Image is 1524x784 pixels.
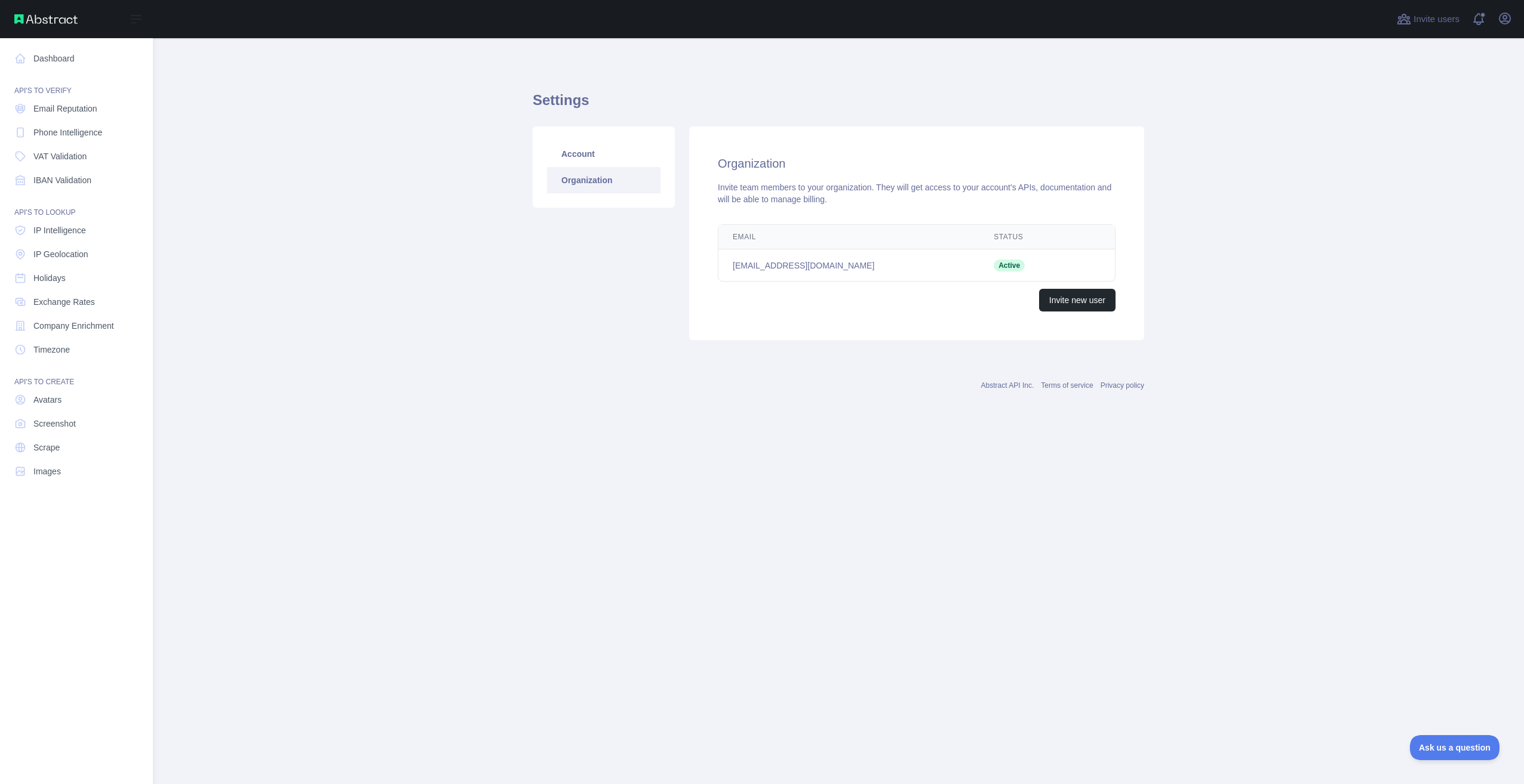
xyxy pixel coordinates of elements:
span: IP Intelligence [33,224,86,236]
a: VAT Validation [10,146,143,167]
a: Phone Intelligence [10,122,143,143]
span: Email Reputation [33,103,97,115]
span: Timezone [33,344,70,356]
a: Exchange Rates [10,291,143,313]
span: Exchange Rates [33,296,95,308]
a: Organization [547,167,660,193]
span: Phone Intelligence [33,126,102,138]
div: Invite team members to your organization. They will get access to your account's APIs, documentat... [718,181,1116,205]
a: Abstract API Inc. [981,381,1034,390]
div: API'S TO VERIFY [10,72,143,95]
th: Email [718,225,979,249]
span: IP Geolocation [33,248,88,260]
a: Scrape [10,437,143,458]
span: Screenshot [33,418,76,430]
a: Images [10,461,143,482]
h2: Organization [718,155,1116,172]
a: Holidays [10,267,143,289]
a: IP Intelligence [10,220,143,241]
span: Images [33,465,61,477]
th: Status [979,225,1071,249]
td: [EMAIL_ADDRESS][DOMAIN_NAME] [718,249,979,282]
a: IP Geolocation [10,243,143,265]
h1: Settings [533,91,1144,119]
span: Holidays [33,272,66,284]
span: Avatars [33,394,62,406]
span: VAT Validation [33,150,87,162]
iframe: Toggle Customer Support [1410,735,1500,760]
a: Avatars [10,389,143,410]
button: Invite users [1394,10,1462,29]
img: Abstract API [14,14,78,24]
span: Company Enrichment [33,320,114,332]
a: Company Enrichment [10,315,143,337]
a: Terms of service [1041,381,1093,390]
a: Dashboard [10,48,143,69]
a: Screenshot [10,413,143,434]
span: Invite users [1414,13,1460,26]
a: IBAN Validation [10,169,143,191]
a: Email Reputation [10,98,143,119]
button: Invite new user [1039,289,1116,311]
span: Active [994,260,1025,271]
div: API'S TO LOOKUP [10,193,143,217]
a: Timezone [10,339,143,360]
span: Scrape [33,442,60,453]
a: Privacy policy [1101,381,1144,390]
a: Account [547,141,660,167]
div: API'S TO CREATE [10,363,143,387]
span: IBAN Validation [33,174,91,186]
